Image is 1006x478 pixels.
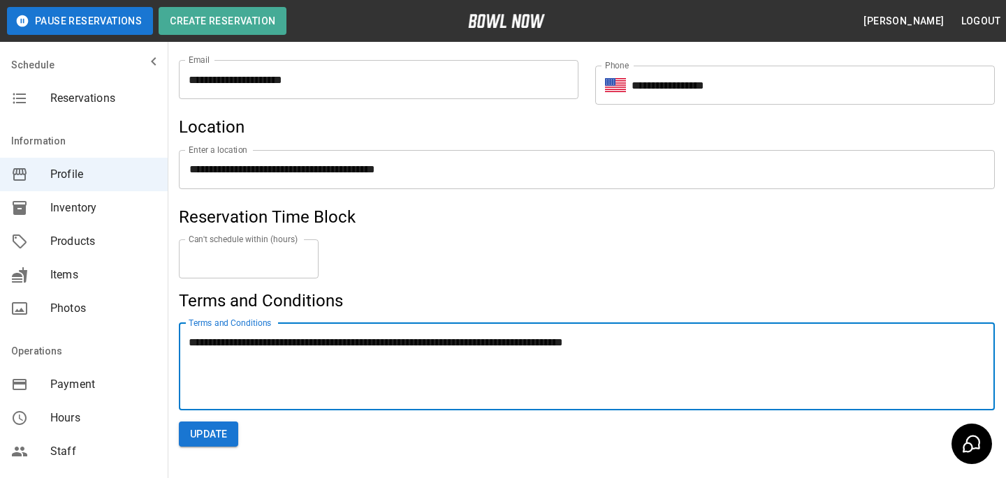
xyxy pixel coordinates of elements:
span: Inventory [50,200,156,216]
button: [PERSON_NAME] [858,8,949,34]
button: Pause Reservations [7,7,153,35]
span: Staff [50,443,156,460]
label: Phone [605,59,629,71]
span: Payment [50,376,156,393]
span: Reservations [50,90,156,107]
span: Profile [50,166,156,183]
button: Create Reservation [159,7,286,35]
span: Photos [50,300,156,317]
span: Items [50,267,156,283]
h5: Location [179,116,995,138]
h5: Terms and Conditions [179,290,995,312]
button: Update [179,421,238,447]
span: Products [50,233,156,250]
img: logo [468,14,545,28]
span: Hours [50,410,156,426]
h5: Reservation Time Block [179,206,995,228]
button: Logout [956,8,1006,34]
button: Select country [605,75,626,96]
